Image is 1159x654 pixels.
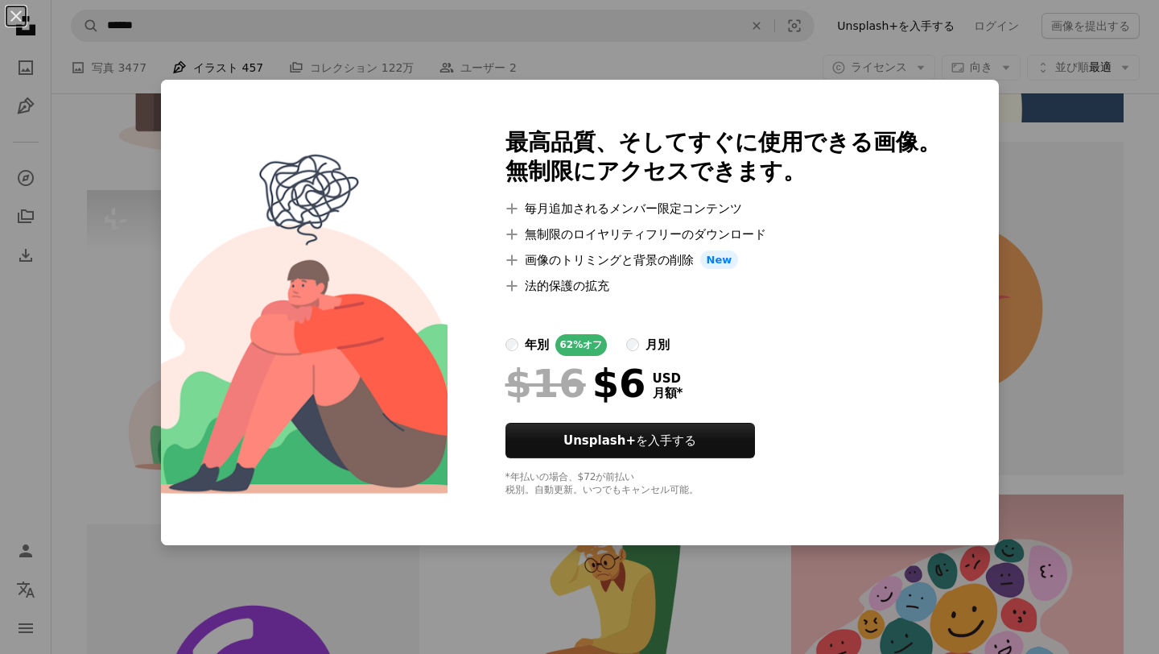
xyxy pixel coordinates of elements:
span: New [700,250,739,270]
div: 年別 [525,335,549,354]
li: 画像のトリミングと背景の削除 [505,250,941,270]
li: 毎月追加されるメンバー限定コンテンツ [505,199,941,218]
strong: Unsplash+ [563,433,636,448]
div: 62% オフ [555,334,608,356]
button: Unsplash+を入手する [505,423,755,458]
h2: 最高品質、そしてすぐに使用できる画像。 無制限にアクセスできます。 [505,128,941,186]
input: 月別 [626,338,639,351]
img: premium_vector-1682301305645-133e8032d55d [161,80,448,546]
input: 年別62%オフ [505,338,518,351]
div: *年払いの場合、 $72 が前払い 税別。自動更新。いつでもキャンセル可能。 [505,471,941,497]
span: USD [653,371,683,386]
span: $16 [505,362,586,404]
li: 無制限のロイヤリティフリーのダウンロード [505,225,941,244]
div: $6 [505,362,646,404]
li: 法的保護の拡充 [505,276,941,296]
div: 月別 [645,335,670,354]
